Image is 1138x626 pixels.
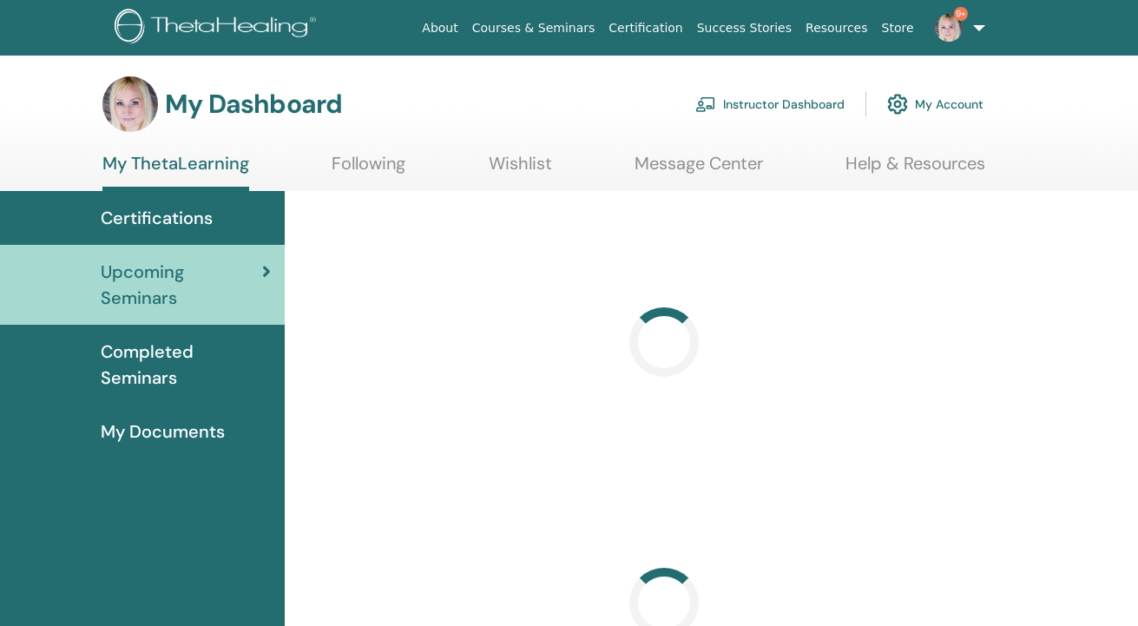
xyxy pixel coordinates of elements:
[695,96,716,112] img: chalkboard-teacher.svg
[635,153,763,187] a: Message Center
[845,153,985,187] a: Help & Resources
[954,7,968,21] span: 9+
[695,85,845,123] a: Instructor Dashboard
[102,153,249,191] a: My ThetaLearning
[101,339,271,391] span: Completed Seminars
[799,12,875,44] a: Resources
[602,12,689,44] a: Certification
[101,205,213,231] span: Certifications
[935,14,963,42] img: default.jpg
[465,12,602,44] a: Courses & Seminars
[415,12,464,44] a: About
[489,153,552,187] a: Wishlist
[102,76,158,132] img: default.jpg
[101,418,225,445] span: My Documents
[115,9,322,48] img: logo.png
[690,12,799,44] a: Success Stories
[887,85,983,123] a: My Account
[887,89,908,119] img: cog.svg
[875,12,921,44] a: Store
[165,89,342,120] h3: My Dashboard
[101,259,262,311] span: Upcoming Seminars
[332,153,405,187] a: Following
